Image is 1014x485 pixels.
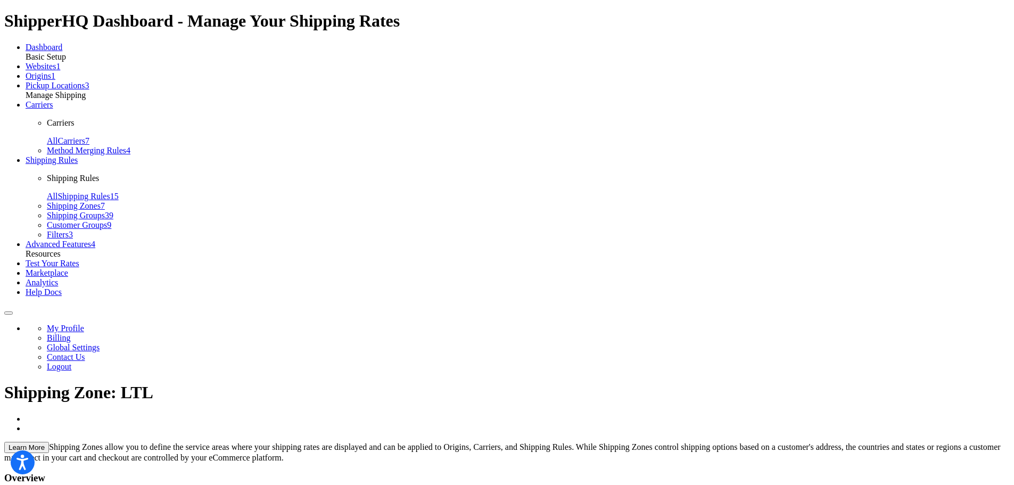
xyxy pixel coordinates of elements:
[47,174,1010,183] p: Shipping Rules
[4,442,1001,462] span: Shipping Zones allow you to define the service areas where your shipping rates are displayed and ...
[47,118,1010,128] p: Carriers
[4,311,13,315] button: Open Resource Center
[26,287,62,297] a: Help Docs
[47,201,105,210] a: Shipping Zones7
[56,62,60,71] span: 1
[26,259,79,268] a: Test Your Rates
[26,43,62,52] a: Dashboard
[47,352,1010,362] li: Contact Us
[47,220,107,229] span: Customer Groups
[26,81,89,90] a: Pickup Locations3
[47,192,110,201] span: All Shipping Rules
[47,230,69,239] span: Filters
[26,268,68,277] a: Marketplace
[26,240,1010,249] li: Advanced Features
[26,62,1010,71] li: Websites
[47,136,89,145] a: AllCarriers7
[26,71,1010,81] li: Origins
[47,362,1010,372] li: Logout
[26,62,56,71] span: Websites
[4,442,49,453] button: Learn More
[107,220,111,229] span: 9
[47,136,85,145] span: All Carriers
[26,249,1010,259] div: Resources
[47,230,73,239] a: Filters3
[47,220,1010,230] li: Customer Groups
[47,211,113,220] a: Shipping Groups39
[47,201,101,210] span: Shipping Zones
[26,155,78,165] a: Shipping Rules
[26,278,58,287] a: Analytics
[26,240,91,249] span: Advanced Features
[26,278,1010,287] li: Analytics
[110,192,119,201] span: 15
[105,211,113,220] span: 39
[47,324,84,333] a: My Profile
[126,146,130,155] span: 4
[26,71,51,80] span: Origins
[47,352,85,361] a: Contact Us
[26,259,1010,268] li: Test Your Rates
[26,155,1010,240] li: Shipping Rules
[47,211,1010,220] li: Shipping Groups
[47,146,126,155] span: Method Merging Rules
[85,81,89,90] span: 3
[26,62,60,71] a: Websites1
[26,100,1010,155] li: Carriers
[47,362,71,371] a: Logout
[47,146,1010,155] li: Method Merging Rules
[47,211,105,220] span: Shipping Groups
[47,192,119,201] a: AllShipping Rules15
[4,383,1010,402] h1: Shipping Zone: LTL
[47,230,1010,240] li: Filters
[47,324,1010,333] li: My Profile
[47,220,111,229] a: Customer Groups9
[69,230,73,239] span: 3
[101,201,105,210] span: 7
[51,71,55,80] span: 1
[26,287,1010,297] li: Help Docs
[4,11,1010,31] h1: ShipperHQ Dashboard - Manage Your Shipping Rates
[47,201,1010,211] li: Shipping Zones
[85,136,89,145] span: 7
[26,52,1010,62] div: Basic Setup
[26,91,1010,100] div: Manage Shipping
[91,240,95,249] span: 4
[47,333,70,342] a: Billing
[47,333,1010,343] li: Billing
[26,43,1010,52] li: Dashboard
[26,81,1010,91] li: Pickup Locations
[26,100,53,109] a: Carriers
[4,472,1010,484] h3: Overview
[26,81,85,90] span: Pickup Locations
[47,146,130,155] a: Method Merging Rules4
[26,268,1010,278] li: Marketplace
[47,343,1010,352] li: Global Settings
[47,343,100,352] a: Global Settings
[26,71,55,80] a: Origins1
[26,240,95,249] a: Advanced Features4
